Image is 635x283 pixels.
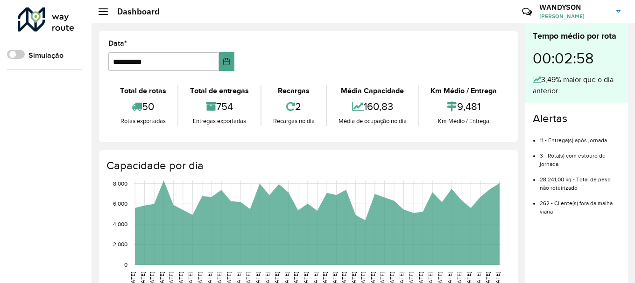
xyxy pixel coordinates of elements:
[540,192,621,216] li: 262 - Cliente(s) fora da malha viária
[28,50,63,61] label: Simulação
[422,85,506,97] div: Km Médio / Entrega
[517,2,537,22] a: Contato Rápido
[264,117,324,126] div: Recargas no dia
[111,85,175,97] div: Total de rotas
[329,85,416,97] div: Média Capacidade
[113,180,127,186] text: 8,000
[113,221,127,227] text: 4,000
[219,52,234,71] button: Choose Date
[111,117,175,126] div: Rotas exportadas
[329,117,416,126] div: Média de ocupação no dia
[124,262,127,268] text: 0
[533,74,621,97] div: 3,49% maior que o dia anterior
[108,38,127,49] label: Data
[264,85,324,97] div: Recargas
[540,168,621,192] li: 28.241,00 kg - Total de peso não roteirizado
[533,30,621,42] div: Tempo médio por rota
[181,97,258,117] div: 754
[113,242,127,248] text: 2,000
[329,97,416,117] div: 160,83
[422,117,506,126] div: Km Médio / Entrega
[539,3,609,12] h3: WANDYSON
[113,200,127,207] text: 6,000
[539,12,609,21] span: [PERSON_NAME]
[540,145,621,168] li: 3 - Rota(s) com estouro de jornada
[533,42,621,74] div: 00:02:58
[106,159,508,173] h4: Capacidade por dia
[181,117,258,126] div: Entregas exportadas
[540,129,621,145] li: 11 - Entrega(s) após jornada
[264,97,324,117] div: 2
[422,97,506,117] div: 9,481
[533,112,621,125] h4: Alertas
[181,85,258,97] div: Total de entregas
[108,7,160,17] h2: Dashboard
[111,97,175,117] div: 50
